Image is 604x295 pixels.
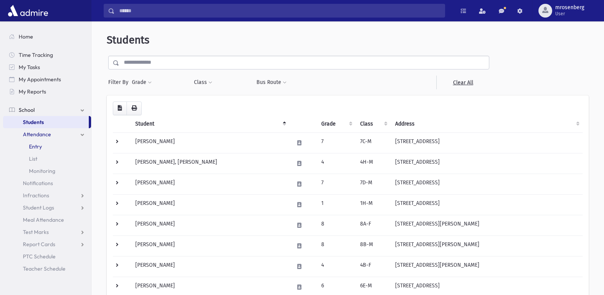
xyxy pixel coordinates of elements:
[23,192,49,199] span: Infractions
[317,174,356,194] td: 7
[317,194,356,215] td: 1
[107,34,149,46] span: Students
[436,76,489,89] a: Clear All
[131,256,289,277] td: [PERSON_NAME]
[108,78,131,86] span: Filter By
[317,215,356,235] td: 8
[19,106,35,113] span: School
[29,155,37,162] span: List
[391,115,583,133] th: Address: activate to sort column ascending
[356,256,391,277] td: 4B-F
[19,76,61,83] span: My Appointments
[115,4,445,18] input: Search
[356,194,391,215] td: 1H-M
[3,238,91,250] a: Report Cards
[19,88,46,95] span: My Reports
[23,241,55,248] span: Report Cards
[29,168,55,174] span: Monitoring
[317,235,356,256] td: 8
[3,250,91,263] a: PTC Schedule
[3,226,91,238] a: Test Marks
[391,235,583,256] td: [STREET_ADDRESS][PERSON_NAME]
[23,216,64,223] span: Meal Attendance
[29,143,42,150] span: Entry
[131,174,289,194] td: [PERSON_NAME]
[391,153,583,174] td: [STREET_ADDRESS]
[131,115,289,133] th: Student: activate to sort column descending
[3,153,91,165] a: List
[317,256,356,277] td: 4
[3,263,91,275] a: Teacher Schedule
[356,235,391,256] td: 8B-M
[3,116,89,128] a: Students
[23,131,51,138] span: Attendance
[3,104,91,116] a: School
[131,194,289,215] td: [PERSON_NAME]
[23,265,66,272] span: Teacher Schedule
[391,174,583,194] td: [STREET_ADDRESS]
[256,76,287,89] button: Bus Route
[555,5,584,11] span: mrosenberg
[3,177,91,189] a: Notifications
[131,132,289,153] td: [PERSON_NAME]
[19,64,40,71] span: My Tasks
[317,153,356,174] td: 4
[3,73,91,85] a: My Appointments
[6,3,50,18] img: AdmirePro
[3,31,91,43] a: Home
[3,49,91,61] a: Time Tracking
[555,11,584,17] span: User
[3,214,91,226] a: Meal Attendance
[127,102,142,115] button: Print
[3,165,91,177] a: Monitoring
[391,215,583,235] td: [STREET_ADDRESS][PERSON_NAME]
[113,102,127,115] button: CSV
[23,180,53,187] span: Notifications
[23,253,56,260] span: PTC Schedule
[194,76,213,89] button: Class
[131,235,289,256] td: [PERSON_NAME]
[356,215,391,235] td: 8A-F
[317,132,356,153] td: 7
[131,215,289,235] td: [PERSON_NAME]
[131,76,152,89] button: Grade
[391,132,583,153] td: [STREET_ADDRESS]
[356,174,391,194] td: 7D-M
[391,256,583,277] td: [STREET_ADDRESS][PERSON_NAME]
[391,194,583,215] td: [STREET_ADDRESS]
[356,115,391,133] th: Class: activate to sort column ascending
[23,119,44,126] span: Students
[23,229,49,235] span: Test Marks
[356,153,391,174] td: 4H-M
[3,189,91,202] a: Infractions
[23,204,54,211] span: Student Logs
[3,202,91,214] a: Student Logs
[19,33,33,40] span: Home
[131,153,289,174] td: [PERSON_NAME], [PERSON_NAME]
[3,61,91,73] a: My Tasks
[3,128,91,140] a: Attendance
[317,115,356,133] th: Grade: activate to sort column ascending
[356,132,391,153] td: 7C-M
[3,140,91,153] a: Entry
[3,85,91,98] a: My Reports
[19,52,53,58] span: Time Tracking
